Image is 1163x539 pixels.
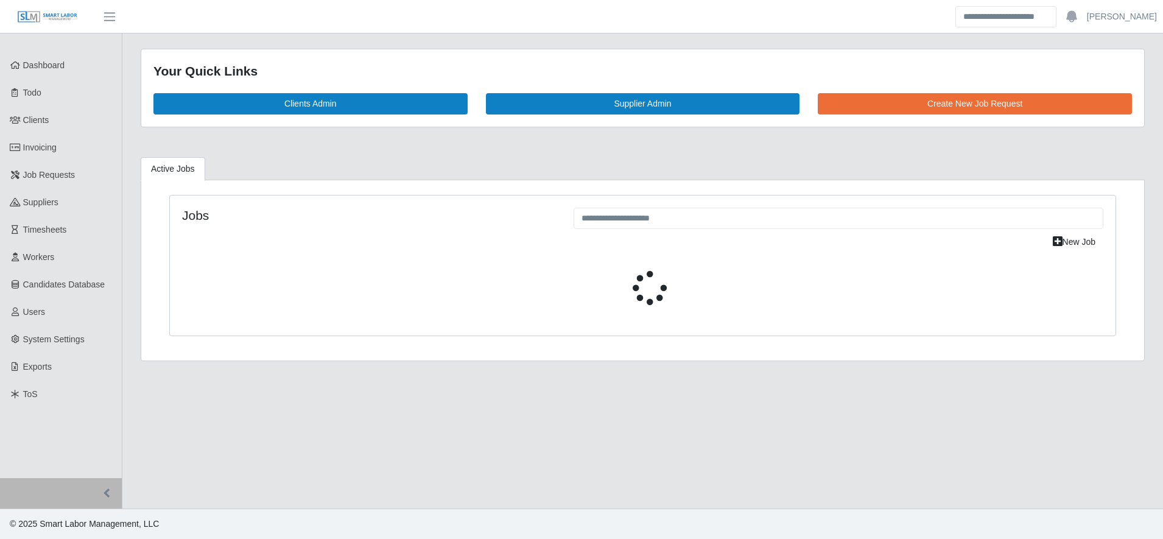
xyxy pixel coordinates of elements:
[23,252,55,262] span: Workers
[955,6,1056,27] input: Search
[182,208,555,223] h4: Jobs
[10,519,159,529] span: © 2025 Smart Labor Management, LLC
[486,93,800,114] a: Supplier Admin
[23,170,76,180] span: Job Requests
[153,62,1132,81] div: Your Quick Links
[1045,231,1103,253] a: New Job
[23,197,58,207] span: Suppliers
[23,225,67,234] span: Timesheets
[23,115,49,125] span: Clients
[23,389,38,399] span: ToS
[17,10,78,24] img: SLM Logo
[818,93,1132,114] a: Create New Job Request
[23,307,46,317] span: Users
[23,334,85,344] span: System Settings
[1087,10,1157,23] a: [PERSON_NAME]
[23,143,57,152] span: Invoicing
[23,362,52,372] span: Exports
[23,280,105,289] span: Candidates Database
[153,93,468,114] a: Clients Admin
[141,157,205,181] a: Active Jobs
[23,60,65,70] span: Dashboard
[23,88,41,97] span: Todo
